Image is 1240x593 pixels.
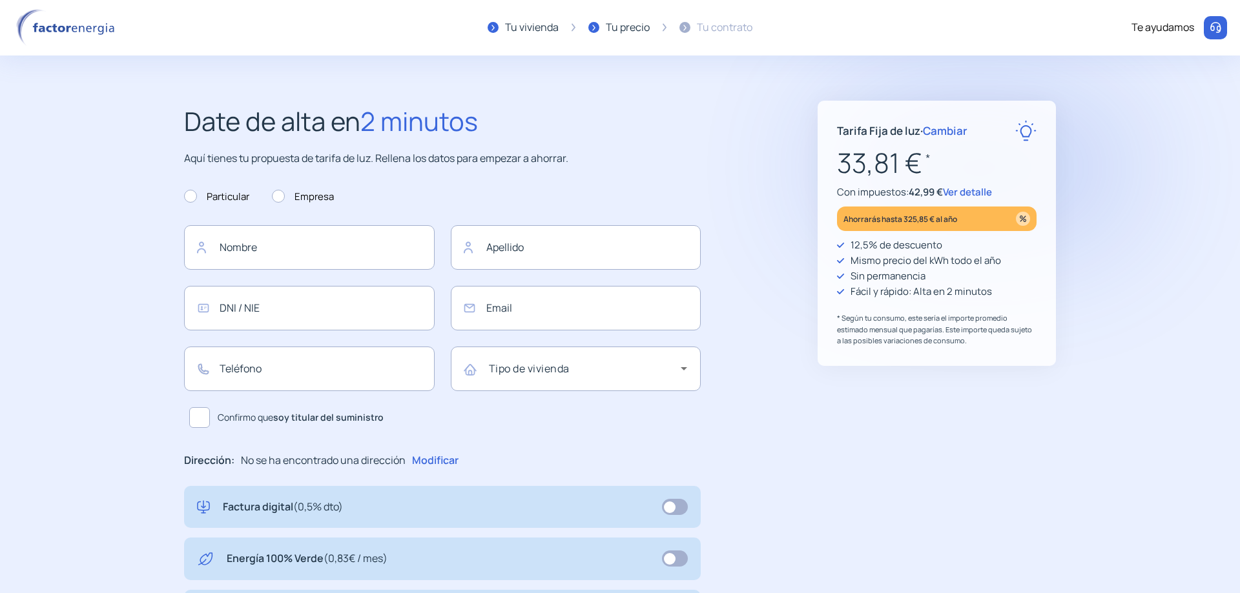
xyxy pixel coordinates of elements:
label: Empresa [272,189,334,205]
p: Mismo precio del kWh todo el año [851,253,1001,268]
mat-label: Tipo de vivienda [489,361,570,376]
label: Particular [184,189,249,205]
span: 2 minutos [360,103,478,139]
p: Aquí tienes tu propuesta de tarifa de luz. Rellena los datos para empezar a ahorrar. [184,150,701,167]
p: Con impuestos: [837,185,1037,200]
p: 12,5% de descuento [851,237,942,253]
p: 33,81 € [837,141,1037,185]
span: (0,83€ / mes) [324,551,387,565]
img: logo factor [13,9,123,46]
b: soy titular del suministro [273,411,384,423]
p: Ahorrarás hasta 325,85 € al año [843,212,957,226]
span: Cambiar [923,123,967,138]
p: Energía 100% Verde [227,550,387,567]
img: digital-invoice.svg [197,499,210,516]
p: * Según tu consumo, este sería el importe promedio estimado mensual que pagarías. Este importe qu... [837,312,1037,347]
p: Tarifa Fija de luz · [837,122,967,139]
img: percentage_icon.svg [1016,212,1030,226]
span: (0,5% dto) [293,499,343,514]
img: energy-green.svg [197,550,214,567]
span: Ver detalle [943,185,992,199]
div: Tu precio [606,19,650,36]
p: Modificar [412,452,459,469]
p: No se ha encontrado una dirección [241,452,406,469]
div: Tu vivienda [505,19,559,36]
p: Dirección: [184,452,234,469]
div: Te ayudamos [1131,19,1194,36]
h2: Date de alta en [184,101,701,142]
img: llamar [1209,21,1222,34]
div: Tu contrato [697,19,752,36]
p: Sin permanencia [851,268,925,284]
p: Fácil y rápido: Alta en 2 minutos [851,284,992,299]
p: Factura digital [223,499,343,516]
img: rate-E.svg [1015,120,1037,141]
span: 42,99 € [909,185,943,199]
span: Confirmo que [218,410,384,425]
